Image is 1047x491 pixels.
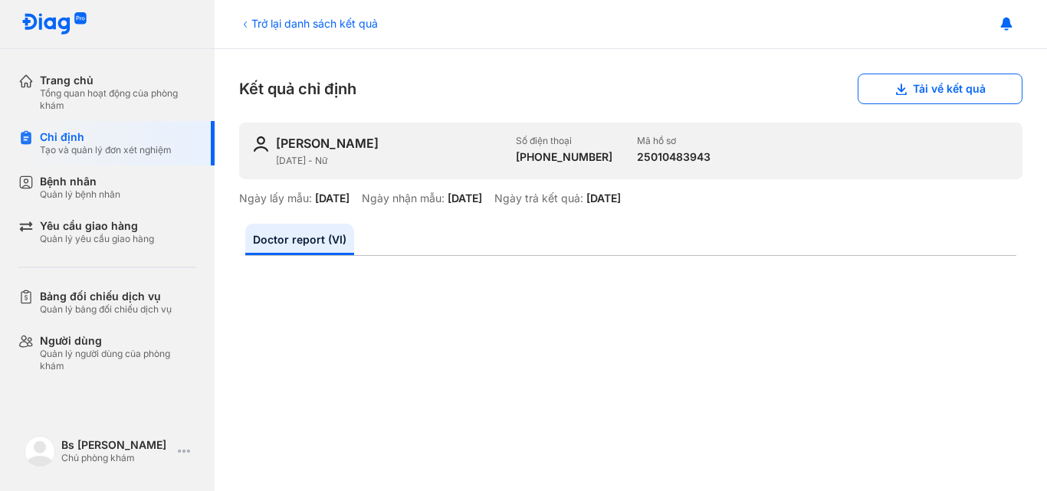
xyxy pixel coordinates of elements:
[239,191,312,205] div: Ngày lấy mẫu:
[637,135,711,147] div: Mã hồ sơ
[40,175,120,188] div: Bệnh nhân
[239,15,378,31] div: Trở lại danh sách kết quả
[858,74,1022,104] button: Tải về kết quả
[40,348,196,372] div: Quản lý người dùng của phòng khám
[40,130,172,144] div: Chỉ định
[40,290,172,303] div: Bảng đối chiếu dịch vụ
[40,74,196,87] div: Trang chủ
[586,191,621,205] div: [DATE]
[25,436,55,466] img: logo
[276,135,379,152] div: [PERSON_NAME]
[239,74,1022,104] div: Kết quả chỉ định
[245,224,354,255] a: Doctor report (VI)
[516,150,612,164] div: [PHONE_NUMBER]
[637,150,711,164] div: 25010483943
[251,135,270,153] img: user-icon
[21,12,87,36] img: logo
[40,303,172,316] div: Quản lý bảng đối chiếu dịch vụ
[362,191,445,205] div: Ngày nhận mẫu:
[40,87,196,112] div: Tổng quan hoạt động của phòng khám
[40,233,154,245] div: Quản lý yêu cầu giao hàng
[448,191,482,205] div: [DATE]
[494,191,583,205] div: Ngày trả kết quả:
[276,155,504,167] div: [DATE] - Nữ
[516,135,612,147] div: Số điện thoại
[61,452,172,464] div: Chủ phòng khám
[40,188,120,201] div: Quản lý bệnh nhân
[40,144,172,156] div: Tạo và quản lý đơn xét nghiệm
[40,219,154,233] div: Yêu cầu giao hàng
[61,438,172,452] div: Bs [PERSON_NAME]
[40,334,196,348] div: Người dùng
[315,191,350,205] div: [DATE]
